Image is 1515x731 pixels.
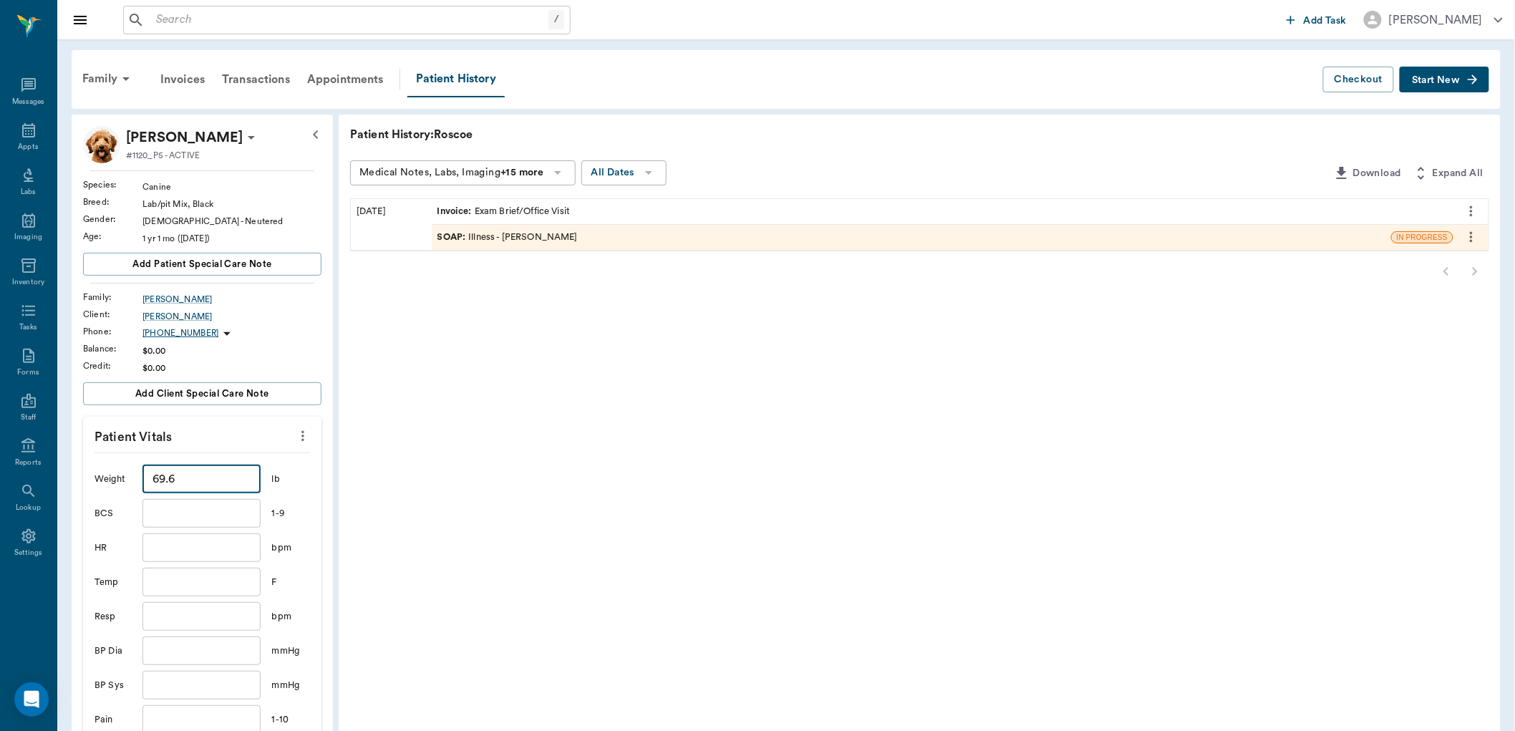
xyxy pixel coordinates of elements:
p: Patient Vitals [83,417,321,452]
a: Invoices [152,62,213,97]
div: Weight [95,473,131,486]
div: Age : [83,230,142,243]
a: Transactions [213,62,299,97]
span: Invoice : [437,205,475,218]
div: $0.00 [142,344,321,357]
button: [PERSON_NAME] [1352,6,1514,33]
span: Expand All [1433,165,1483,183]
button: Close drawer [66,6,95,34]
a: Appointments [299,62,392,97]
div: lb [272,473,310,486]
span: Add client Special Care Note [135,386,269,402]
span: Add patient Special Care Note [132,256,271,272]
div: BCS [95,507,131,521]
div: Family : [83,291,142,304]
div: [DATE] [351,199,432,250]
div: 1-9 [272,507,310,521]
button: more [1460,199,1483,223]
a: Patient History [407,62,505,97]
button: Expand All [1407,160,1489,187]
div: Exam Brief/Office Visit [437,205,571,218]
div: Open Intercom Messenger [14,682,49,717]
div: mmHg [272,679,310,692]
div: Canine [142,180,321,193]
div: Illness - [PERSON_NAME] [437,231,578,244]
div: Lab/pit Mix, Black [142,198,321,210]
div: [DEMOGRAPHIC_DATA] - Neutered [142,215,321,228]
div: Reports [15,458,42,468]
div: Labs [21,187,36,198]
div: Credit : [83,359,142,372]
p: #1120_P5 - ACTIVE [126,149,200,162]
div: Inventory [12,277,44,288]
a: [PERSON_NAME] [142,310,321,323]
button: All Dates [581,160,667,185]
div: $0.00 [142,362,321,374]
button: more [1460,225,1483,249]
button: Start New [1400,67,1489,93]
div: Roscoe Thomas [126,126,243,149]
div: Lookup [16,503,41,513]
span: IN PROGRESS [1392,232,1453,243]
b: +15 more [500,168,543,178]
div: [PERSON_NAME] [1389,11,1483,29]
div: HR [95,541,131,555]
p: Patient History: Roscoe [350,126,780,143]
div: Client : [83,308,142,321]
button: Download [1327,160,1407,187]
div: 1-10 [272,713,310,727]
button: Add patient Special Care Note [83,253,321,276]
div: Forms [17,367,39,378]
div: 1 yr 1 mo ([DATE]) [142,232,321,245]
img: Profile Image [83,126,120,163]
div: BP Dia [95,644,131,658]
div: Breed : [83,195,142,208]
div: Balance : [83,342,142,355]
div: Species : [83,178,142,191]
div: Family [74,62,143,96]
div: Temp [95,576,131,589]
div: F [272,576,310,589]
a: [PERSON_NAME] [142,293,321,306]
p: [PERSON_NAME] [126,126,243,149]
p: [PHONE_NUMBER] [142,327,218,339]
div: Medical Notes, Labs, Imaging [359,164,543,182]
div: / [548,10,564,29]
div: bpm [272,541,310,555]
div: Tasks [19,322,37,333]
button: more [291,424,314,448]
div: Settings [14,548,43,558]
button: Checkout [1323,67,1394,93]
div: Gender : [83,213,142,226]
div: Staff [21,412,36,423]
div: bpm [272,610,310,624]
div: Imaging [14,232,42,243]
div: Messages [12,97,45,107]
div: Pain [95,713,131,727]
div: Resp [95,610,131,624]
input: Search [150,10,548,30]
button: Add Task [1281,6,1352,33]
div: mmHg [272,644,310,658]
button: Add client Special Care Note [83,382,321,405]
div: BP Sys [95,679,131,692]
div: Appts [18,142,38,153]
span: SOAP : [437,231,469,244]
div: Phone : [83,325,142,338]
